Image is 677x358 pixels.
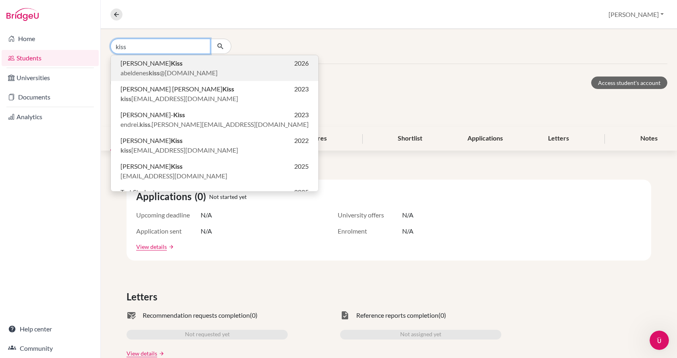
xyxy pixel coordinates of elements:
[402,226,413,236] span: N/A
[111,107,318,132] button: [PERSON_NAME]-Kiss2023endrei.kiss.[PERSON_NAME][EMAIL_ADDRESS][DOMAIN_NAME]
[110,39,210,54] input: Find student by name...
[139,120,150,128] b: kiss
[19,271,35,277] span: Home
[605,7,667,22] button: [PERSON_NAME]
[19,151,143,159] span: Messages from the team will be shown here
[128,271,141,277] span: Help
[54,134,108,143] h2: No messages
[120,110,185,120] span: [PERSON_NAME]-
[136,242,167,251] a: View details
[111,184,318,210] button: Test Student2025juditskiss@[DOMAIN_NAME]
[127,290,160,304] span: Letters
[111,132,318,158] button: [PERSON_NAME]Kiss2022kiss[EMAIL_ADDRESS][DOMAIN_NAME]
[136,189,195,204] span: Applications
[294,187,309,197] span: 2025
[120,145,238,155] span: [EMAIL_ADDRESS][DOMAIN_NAME]
[2,340,99,356] a: Community
[388,127,432,151] div: Shortlist
[149,69,160,77] b: kiss
[400,330,441,339] span: Not assigned yet
[120,58,183,68] span: [PERSON_NAME]
[209,192,247,201] span: Not started yet
[111,81,318,107] button: [PERSON_NAME] [PERSON_NAME]Kiss2023kiss[EMAIL_ADDRESS][DOMAIN_NAME]
[338,226,402,236] span: Enrolment
[631,127,667,151] div: Notes
[294,84,309,94] span: 2023
[195,189,209,204] span: (0)
[538,127,579,151] div: Letters
[136,210,201,220] span: Upcoming deadline
[294,110,309,120] span: 2023
[120,95,131,102] b: kiss
[111,158,318,184] button: [PERSON_NAME]Kiss2025[EMAIL_ADDRESS][DOMAIN_NAME]
[120,187,155,197] span: Test Student
[2,109,99,125] a: Analytics
[438,310,446,320] span: (0)
[2,31,99,47] a: Home
[127,310,136,320] span: mark_email_read
[340,310,350,320] span: task
[120,161,183,171] span: [PERSON_NAME]
[120,171,227,181] span: [EMAIL_ADDRESS][DOMAIN_NAME]
[402,210,413,220] span: N/A
[60,4,103,17] h1: Messages
[458,127,513,151] div: Applications
[294,58,309,68] span: 2026
[111,55,318,81] button: [PERSON_NAME]Kiss2026abeldeneskiss@[DOMAIN_NAME]
[167,244,174,250] a: arrow_forward
[2,50,99,66] a: Students
[157,351,164,356] a: arrow_forward
[120,94,238,103] span: [EMAIL_ADDRESS][DOMAIN_NAME]
[120,136,183,145] span: [PERSON_NAME]
[294,136,309,145] span: 2022
[222,85,234,93] b: Kiss
[171,59,183,67] b: Kiss
[173,111,185,118] b: Kiss
[136,226,201,236] span: Application sent
[338,210,402,220] span: University offers
[120,68,218,78] span: abeldenes @[DOMAIN_NAME]
[171,162,183,170] b: Kiss
[185,330,230,339] span: Not requested yet
[171,137,183,144] b: Kiss
[127,349,157,358] a: View details
[201,226,212,236] span: N/A
[294,161,309,171] span: 2025
[42,227,119,243] button: Browse for help
[120,146,131,154] b: kiss
[591,77,667,89] a: Access student's account
[356,310,438,320] span: Reference reports completion
[2,70,99,86] a: Universities
[65,271,96,277] span: Messages
[650,331,669,350] iframe: Intercom live chat
[120,84,234,94] span: [PERSON_NAME] [PERSON_NAME]
[54,251,107,284] button: Messages
[108,251,161,284] button: Help
[120,120,309,129] span: endrei. .[PERSON_NAME][EMAIL_ADDRESS][DOMAIN_NAME]
[2,321,99,337] a: Help center
[6,8,39,21] img: Bridge-U
[141,3,156,18] div: Close
[250,310,258,320] span: (0)
[2,89,99,105] a: Documents
[143,310,250,320] span: Recommendation requests completion
[201,210,212,220] span: N/A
